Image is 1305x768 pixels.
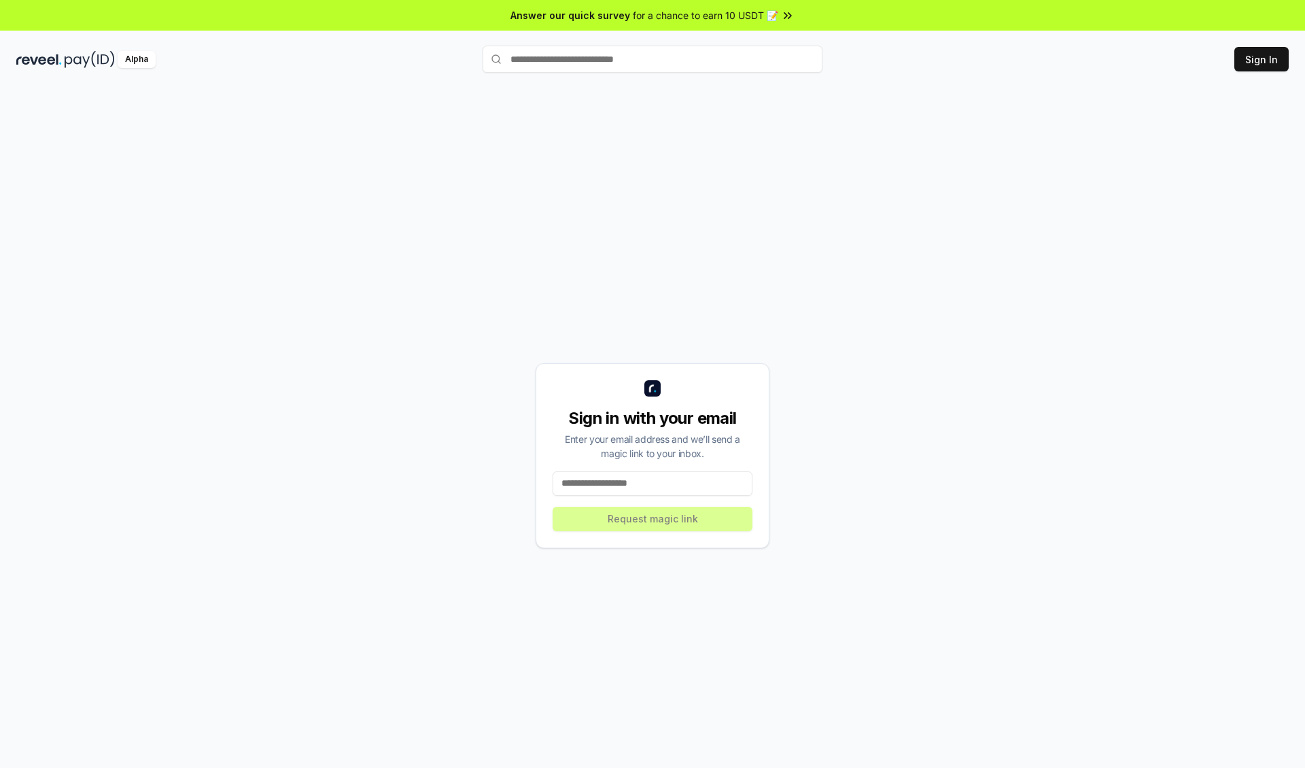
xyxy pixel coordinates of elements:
div: Enter your email address and we’ll send a magic link to your inbox. [553,432,752,461]
span: for a chance to earn 10 USDT 📝 [633,8,778,22]
button: Sign In [1234,47,1289,71]
img: pay_id [65,51,115,68]
img: reveel_dark [16,51,62,68]
img: logo_small [644,380,661,397]
div: Sign in with your email [553,407,752,429]
div: Alpha [118,51,156,68]
span: Answer our quick survey [510,8,630,22]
